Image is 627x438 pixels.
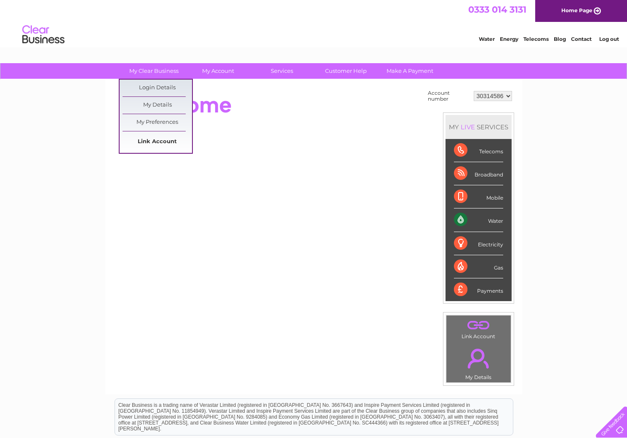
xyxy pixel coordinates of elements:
[123,134,192,150] a: Link Account
[183,63,253,79] a: My Account
[599,36,619,42] a: Log out
[115,5,513,41] div: Clear Business is a trading name of Verastar Limited (registered in [GEOGRAPHIC_DATA] No. 3667643...
[459,123,477,131] div: LIVE
[554,36,566,42] a: Blog
[479,36,495,42] a: Water
[123,80,192,96] a: Login Details
[247,63,317,79] a: Services
[454,208,503,232] div: Water
[500,36,518,42] a: Energy
[22,22,65,48] img: logo.png
[468,4,526,15] a: 0333 014 3131
[375,63,445,79] a: Make A Payment
[571,36,592,42] a: Contact
[446,315,511,342] td: Link Account
[123,97,192,114] a: My Details
[454,185,503,208] div: Mobile
[454,278,503,301] div: Payments
[454,232,503,255] div: Electricity
[454,162,503,185] div: Broadband
[311,63,381,79] a: Customer Help
[448,318,509,332] a: .
[119,63,189,79] a: My Clear Business
[446,115,512,139] div: MY SERVICES
[523,36,549,42] a: Telecoms
[446,342,511,383] td: My Details
[123,114,192,131] a: My Preferences
[454,139,503,162] div: Telecoms
[454,255,503,278] div: Gas
[448,344,509,373] a: .
[426,88,472,104] td: Account number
